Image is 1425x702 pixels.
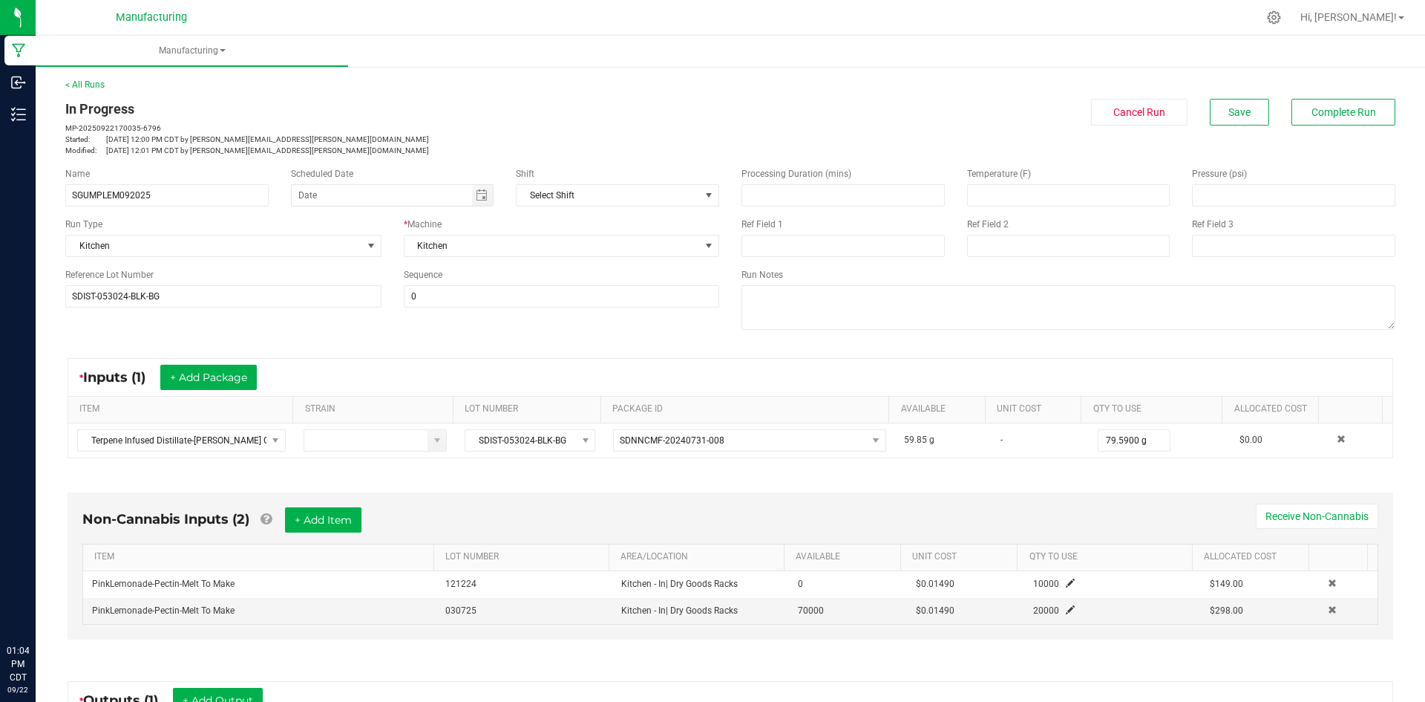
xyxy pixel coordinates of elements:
[1029,551,1187,563] a: QTY TO USESortable
[741,270,783,280] span: Run Notes
[1330,403,1377,415] a: Sortable
[94,551,427,563] a: ITEMSortable
[36,36,348,67] a: Manufacturing
[620,435,724,446] span: SDNNCMF-20240731-008
[65,79,105,90] a: < All Runs
[465,430,576,451] span: SDIST-053024-BLK-BG
[1093,403,1216,415] a: QTY TO USESortable
[517,185,700,206] span: Select Shift
[916,605,954,616] span: $0.01490
[912,551,1012,563] a: Unit CostSortable
[796,551,895,563] a: AVAILABLESortable
[901,403,980,415] a: AVAILABLESortable
[445,579,476,589] span: 121224
[1192,169,1247,179] span: Pressure (psi)
[1091,99,1187,126] button: Cancel Run
[997,403,1075,415] a: Unit CostSortable
[1000,435,1003,445] span: -
[904,435,927,445] span: 59.85
[1210,99,1269,126] button: Save
[1204,551,1303,563] a: Allocated CostSortable
[472,185,494,206] span: Toggle calendar
[36,45,348,57] span: Manufacturing
[116,11,187,24] span: Manufacturing
[7,644,29,684] p: 01:04 PM CDT
[612,403,883,415] a: PACKAGE IDSortable
[1234,403,1313,415] a: Allocated CostSortable
[741,219,783,230] span: Ref Field 1
[741,169,851,179] span: Processing Duration (mins)
[1300,11,1397,23] span: Hi, [PERSON_NAME]!
[65,270,154,280] span: Reference Lot Number
[445,551,603,563] a: LOT NUMBERSortable
[65,123,719,134] p: MP-20250922170035-6796
[621,605,738,616] span: Kitchen - In
[1033,605,1059,616] span: 20000
[65,145,719,156] p: [DATE] 12:01 PM CDT by [PERSON_NAME][EMAIL_ADDRESS][PERSON_NAME][DOMAIN_NAME]
[160,365,257,390] button: + Add Package
[404,270,442,280] span: Sequence
[465,403,594,415] a: LOT NUMBERSortable
[798,605,824,616] span: 70000
[11,43,26,58] inline-svg: Manufacturing
[65,145,106,156] span: Modified:
[967,219,1009,230] span: Ref Field 2
[1033,579,1059,589] span: 10000
[1265,10,1283,25] div: Manage settings
[1210,605,1243,616] span: $298.00
[305,403,448,415] a: STRAINSortable
[404,235,701,256] span: Kitchen
[1228,106,1251,118] span: Save
[1311,106,1376,118] span: Complete Run
[7,684,29,695] p: 09/22
[79,403,287,415] a: ITEMSortable
[1239,435,1262,445] span: $0.00
[929,435,934,445] span: g
[1192,219,1234,230] span: Ref Field 3
[516,184,719,207] span: NO DATA FOUND
[66,235,362,256] span: Kitchen
[83,369,160,386] span: Inputs (1)
[291,169,353,179] span: Scheduled Date
[445,605,476,616] span: 030725
[92,579,235,589] span: PinkLemonade-Pectin-Melt To Make
[292,185,472,206] input: Date
[407,219,442,230] span: Machine
[65,169,90,179] span: Name
[82,511,249,527] span: Non-Cannabis Inputs (2)
[261,511,272,527] a: Add Non-Cannabis items that were also consumed in the run (e.g. gloves and packaging); Also add N...
[285,507,361,533] button: + Add Item
[1113,106,1165,118] span: Cancel Run
[967,169,1031,179] span: Temperature (F)
[516,169,534,179] span: Shift
[620,551,778,563] a: AREA/LOCATIONSortable
[1210,579,1243,589] span: $149.00
[78,430,266,451] span: Terpene Infused Distillate-[PERSON_NAME] Gelato-Bulk
[44,581,62,599] iframe: Resource center unread badge
[916,579,954,589] span: $0.01490
[1256,504,1378,529] button: Receive Non-Cannabis
[11,75,26,90] inline-svg: Inbound
[621,579,738,589] span: Kitchen - In
[666,579,738,589] span: | Dry Goods Racks
[666,605,738,616] span: | Dry Goods Racks
[65,218,102,231] span: Run Type
[77,429,286,452] span: NO DATA FOUND
[65,99,719,119] div: In Progress
[798,579,803,589] span: 0
[1321,551,1362,563] a: Sortable
[11,107,26,122] inline-svg: Inventory
[15,583,59,628] iframe: Resource center
[1291,99,1395,126] button: Complete Run
[65,134,106,145] span: Started:
[92,605,235,616] span: PinkLemonade-Pectin-Melt To Make
[65,134,719,145] p: [DATE] 12:00 PM CDT by [PERSON_NAME][EMAIL_ADDRESS][PERSON_NAME][DOMAIN_NAME]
